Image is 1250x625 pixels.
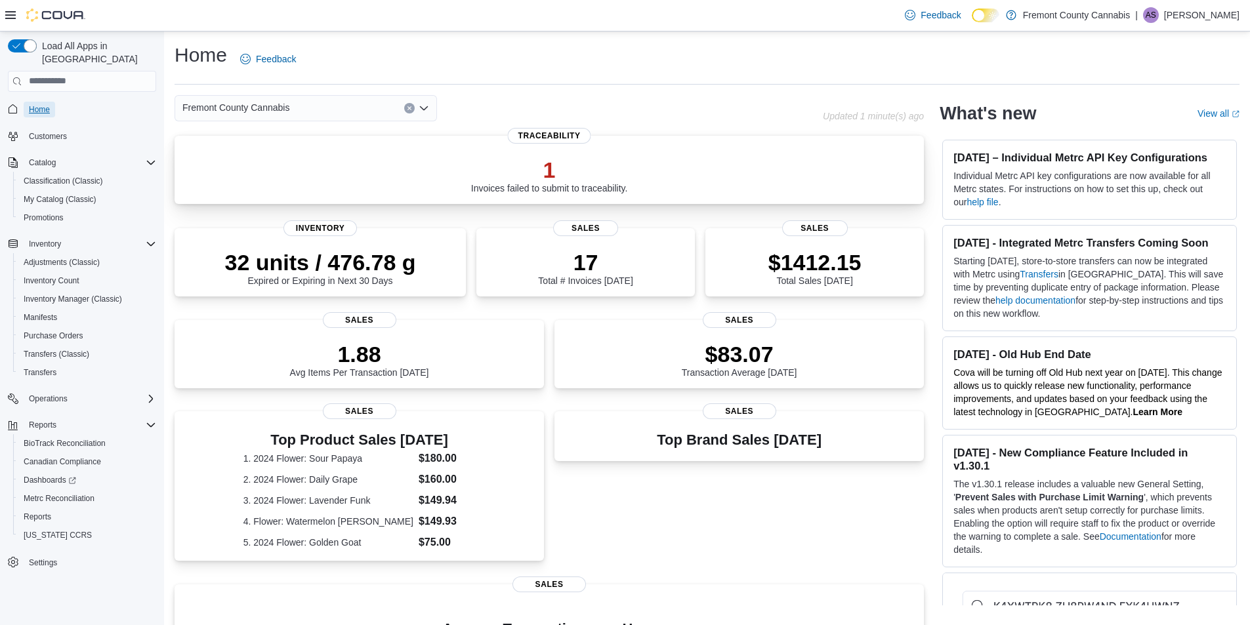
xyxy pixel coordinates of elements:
[18,491,156,506] span: Metrc Reconciliation
[18,328,156,344] span: Purchase Orders
[8,94,156,606] nav: Complex example
[3,416,161,434] button: Reports
[24,554,156,570] span: Settings
[243,515,413,528] dt: 4. Flower: Watermelon [PERSON_NAME]
[972,22,972,23] span: Dark Mode
[3,552,161,571] button: Settings
[3,390,161,408] button: Operations
[703,403,776,419] span: Sales
[24,438,106,449] span: BioTrack Reconciliation
[13,508,161,526] button: Reports
[1020,269,1058,279] a: Transfers
[657,432,822,448] h3: Top Brand Sales [DATE]
[18,192,102,207] a: My Catalog (Classic)
[995,295,1075,306] a: help documentation
[24,312,57,323] span: Manifests
[18,491,100,506] a: Metrc Reconciliation
[419,514,475,529] dd: $149.93
[24,101,156,117] span: Home
[24,194,96,205] span: My Catalog (Classic)
[18,210,69,226] a: Promotions
[508,128,591,144] span: Traceability
[13,327,161,345] button: Purchase Orders
[18,254,156,270] span: Adjustments (Classic)
[24,417,62,433] button: Reports
[18,509,56,525] a: Reports
[29,393,68,404] span: Operations
[953,254,1226,320] p: Starting [DATE], store-to-store transfers can now be integrated with Metrc using in [GEOGRAPHIC_D...
[24,349,89,359] span: Transfers (Classic)
[3,100,161,119] button: Home
[18,346,94,362] a: Transfers (Classic)
[225,249,416,286] div: Expired or Expiring in Next 30 Days
[18,472,81,488] a: Dashboards
[1143,7,1159,23] div: Andrew Sarver
[18,328,89,344] a: Purchase Orders
[18,527,156,543] span: Washington CCRS
[471,157,628,193] div: Invoices failed to submit to traceability.
[243,536,413,549] dt: 5. 2024 Flower: Golden Goat
[553,220,619,236] span: Sales
[18,173,156,189] span: Classification (Classic)
[24,275,79,286] span: Inventory Count
[175,42,227,68] h1: Home
[24,236,156,252] span: Inventory
[24,155,156,171] span: Catalog
[13,209,161,227] button: Promotions
[419,493,475,508] dd: $149.94
[13,172,161,190] button: Classification (Classic)
[1023,7,1130,23] p: Fremont County Cannabis
[256,52,296,66] span: Feedback
[419,472,475,487] dd: $160.00
[3,153,161,172] button: Catalog
[900,2,966,28] a: Feedback
[18,254,105,270] a: Adjustments (Classic)
[24,128,156,144] span: Customers
[13,471,161,489] a: Dashboards
[18,346,156,362] span: Transfers (Classic)
[243,452,413,465] dt: 1. 2024 Flower: Sour Papaya
[768,249,862,275] p: $1412.15
[13,434,161,453] button: BioTrack Reconciliation
[29,157,56,168] span: Catalog
[283,220,357,236] span: Inventory
[972,9,999,22] input: Dark Mode
[18,365,156,380] span: Transfers
[29,104,50,115] span: Home
[243,432,476,448] h3: Top Product Sales [DATE]
[18,273,156,289] span: Inventory Count
[18,210,156,226] span: Promotions
[512,576,586,592] span: Sales
[24,555,62,571] a: Settings
[290,341,429,367] p: 1.88
[953,236,1226,249] h3: [DATE] - Integrated Metrc Transfers Coming Soon
[3,127,161,146] button: Customers
[24,129,72,144] a: Customers
[29,557,57,568] span: Settings
[235,46,301,72] a: Feedback
[18,435,156,451] span: BioTrack Reconciliation
[13,345,161,363] button: Transfers (Classic)
[953,348,1226,361] h3: [DATE] - Old Hub End Date
[18,472,156,488] span: Dashboards
[1133,407,1182,417] a: Learn More
[1164,7,1240,23] p: [PERSON_NAME]
[182,100,289,115] span: Fremont County Cannabis
[967,197,998,207] a: help file
[24,391,73,407] button: Operations
[13,489,161,508] button: Metrc Reconciliation
[24,512,51,522] span: Reports
[682,341,797,378] div: Transaction Average [DATE]
[24,417,156,433] span: Reports
[782,220,848,236] span: Sales
[29,131,67,142] span: Customers
[24,456,101,467] span: Canadian Compliance
[290,341,429,378] div: Avg Items Per Transaction [DATE]
[24,475,76,485] span: Dashboards
[24,212,64,223] span: Promotions
[243,473,413,486] dt: 2. 2024 Flower: Daily Grape
[18,291,156,307] span: Inventory Manager (Classic)
[29,420,56,430] span: Reports
[13,363,161,382] button: Transfers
